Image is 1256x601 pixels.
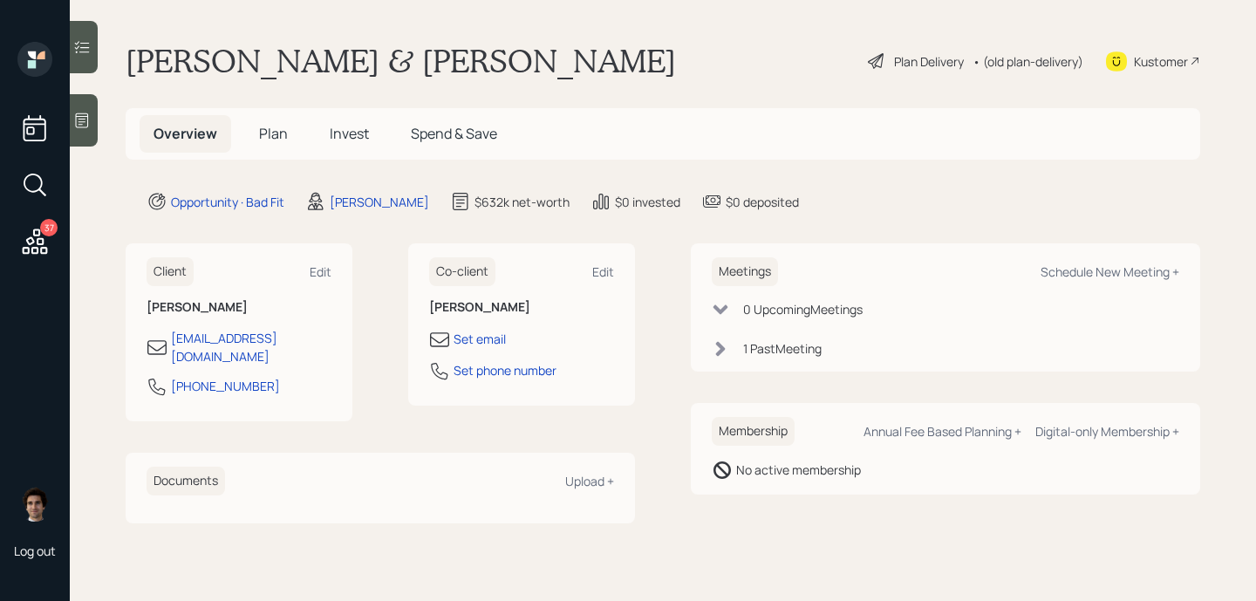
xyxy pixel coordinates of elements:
span: Invest [330,124,369,143]
h6: Documents [147,467,225,495]
div: Upload + [565,473,614,489]
h6: Co-client [429,257,495,286]
div: [EMAIL_ADDRESS][DOMAIN_NAME] [171,329,331,365]
div: [PHONE_NUMBER] [171,377,280,395]
span: Plan [259,124,288,143]
span: Spend & Save [411,124,497,143]
h6: Meetings [712,257,778,286]
h6: Membership [712,417,795,446]
div: 1 Past Meeting [743,339,822,358]
div: $0 deposited [726,193,799,211]
img: harrison-schaefer-headshot-2.png [17,487,52,522]
div: 0 Upcoming Meeting s [743,300,863,318]
div: Edit [592,263,614,280]
div: $632k net-worth [474,193,570,211]
div: $0 invested [615,193,680,211]
h1: [PERSON_NAME] & [PERSON_NAME] [126,42,676,80]
div: • (old plan-delivery) [973,52,1083,71]
div: Edit [310,263,331,280]
div: 37 [40,219,58,236]
div: Kustomer [1134,52,1188,71]
span: Overview [154,124,217,143]
div: Opportunity · Bad Fit [171,193,284,211]
div: Digital-only Membership + [1035,423,1179,440]
div: Schedule New Meeting + [1041,263,1179,280]
div: [PERSON_NAME] [330,193,429,211]
div: Annual Fee Based Planning + [863,423,1021,440]
div: Plan Delivery [894,52,964,71]
h6: [PERSON_NAME] [429,300,614,315]
div: No active membership [736,461,861,479]
div: Set email [454,330,506,348]
div: Log out [14,543,56,559]
h6: Client [147,257,194,286]
h6: [PERSON_NAME] [147,300,331,315]
div: Set phone number [454,361,556,379]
